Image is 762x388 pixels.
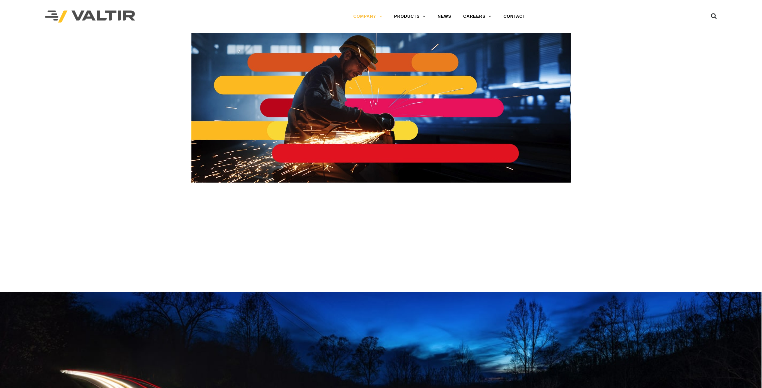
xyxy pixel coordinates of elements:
[45,11,135,23] img: Valtir
[497,11,531,23] a: CONTACT
[457,11,497,23] a: CAREERS
[388,11,432,23] a: PRODUCTS
[347,11,388,23] a: COMPANY
[432,11,457,23] a: NEWS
